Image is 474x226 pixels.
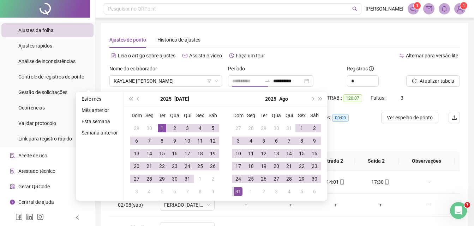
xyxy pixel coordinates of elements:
div: 28 [285,175,293,183]
td: 2025-08-10 [232,147,245,160]
div: 16 [170,149,179,158]
span: Faltas: [371,95,386,101]
div: 1 [298,124,306,132]
td: 2025-07-04 [194,122,206,134]
div: 2 [209,175,217,183]
td: 2025-08-26 [257,172,270,185]
span: facebook [16,213,23,220]
td: 2025-08-13 [270,147,283,160]
div: 9 [209,187,217,196]
span: left [75,215,80,220]
td: 2025-07-30 [270,122,283,134]
td: 2025-08-23 [308,160,321,172]
div: 11 [247,149,255,158]
td: 2025-07-29 [257,122,270,134]
div: 12 [209,137,217,145]
div: 7 [285,137,293,145]
div: 23 [310,162,319,170]
div: 10 [234,149,242,158]
td: 2025-07-21 [143,160,156,172]
img: 89704 [455,4,465,14]
span: qrcode [10,184,15,189]
span: Histórico de ajustes [157,37,200,43]
span: search [352,6,358,12]
span: mail [426,6,432,12]
div: 23 [170,162,179,170]
td: 2025-08-17 [232,160,245,172]
div: 13 [132,149,141,158]
span: Ocorrências [18,105,45,111]
span: Validar protocolo [18,120,56,126]
td: 2025-08-06 [270,134,283,147]
td: 2025-07-15 [156,147,168,160]
div: 3 [272,187,281,196]
div: 8 [298,137,306,145]
sup: Atualize o seu contato no menu Meus Dados [460,2,467,9]
th: Seg [143,109,156,122]
div: 8 [158,137,166,145]
span: youtube [182,53,187,58]
td: 2025-08-08 [295,134,308,147]
div: 29 [298,175,306,183]
div: 28 [247,124,255,132]
div: 5 [298,187,306,196]
td: 2025-08-21 [283,160,295,172]
td: 2025-07-26 [206,160,219,172]
td: 2025-08-14 [283,147,295,160]
span: swap-right [265,78,270,84]
td: 2025-07-31 [283,122,295,134]
td: 2025-08-01 [194,172,206,185]
div: 15 [158,149,166,158]
th: Qua [168,109,181,122]
td: 2025-07-17 [181,147,194,160]
td: 2025-09-02 [257,185,270,198]
div: 28 [145,175,154,183]
td: 2025-07-18 [194,147,206,160]
span: linkedin [26,213,33,220]
span: Faça um tour [236,53,265,58]
td: 2025-07-28 [245,122,257,134]
td: 2025-08-05 [257,134,270,147]
td: 2025-08-04 [245,134,257,147]
span: Análise de inconsistências [18,58,76,64]
span: Registros [347,65,374,73]
td: 2025-08-15 [295,147,308,160]
span: to [265,78,270,84]
td: 2025-06-29 [130,122,143,134]
div: 27 [234,124,242,132]
div: 30 [145,124,154,132]
td: 2025-07-03 [181,122,194,134]
td: 2025-06-30 [143,122,156,134]
span: down [214,79,218,83]
span: Gerar QRCode [18,184,50,189]
div: - [408,201,450,209]
div: 30 [310,175,319,183]
li: Este mês [79,95,121,103]
td: 2025-07-29 [156,172,168,185]
td: 2025-08-18 [245,160,257,172]
div: 4 [285,187,293,196]
div: 31 [234,187,242,196]
th: Entrada 2 [310,151,354,171]
div: Quitações: [308,114,357,122]
div: 17 [234,162,242,170]
span: swap [399,53,404,58]
td: 2025-08-01 [295,122,308,134]
div: 10 [183,137,192,145]
div: 14 [285,149,293,158]
div: 29 [158,175,166,183]
span: Central de ajuda [18,199,54,205]
div: + [274,201,307,209]
td: 2025-08-03 [232,134,245,147]
span: info-circle [10,200,15,205]
td: 2025-08-28 [283,172,295,185]
div: 12 [259,149,268,158]
span: Atestado técnico [18,168,55,174]
span: Ver espelho de ponto [387,114,433,121]
th: Qua [270,109,283,122]
button: super-next-year [317,92,324,106]
div: 27 [272,175,281,183]
td: 2025-08-19 [257,160,270,172]
div: 11 [196,137,204,145]
span: FERIADO DIA DO EVANGÉLICO [164,200,210,210]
